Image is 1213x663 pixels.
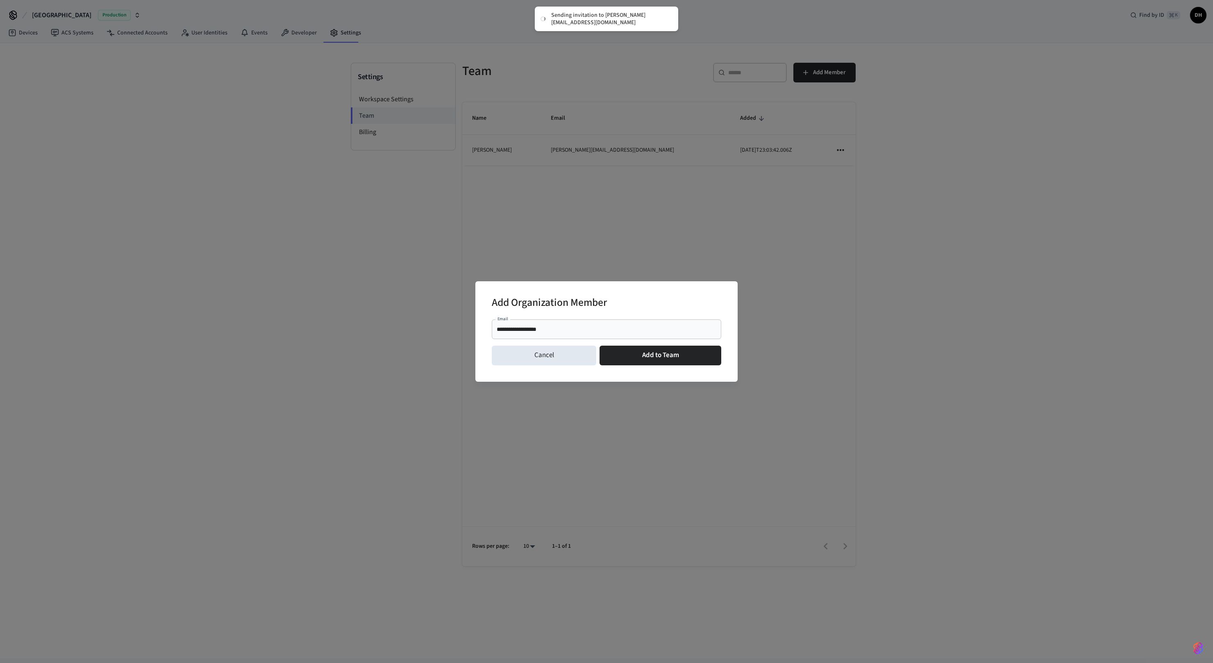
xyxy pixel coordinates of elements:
[1193,642,1203,655] img: SeamLogoGradient.69752ec5.svg
[551,11,670,26] div: Sending invitation to [PERSON_NAME][EMAIL_ADDRESS][DOMAIN_NAME]
[497,316,508,322] label: Email
[492,291,607,316] h2: Add Organization Member
[492,346,596,365] button: Cancel
[600,346,721,365] button: Add to Team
